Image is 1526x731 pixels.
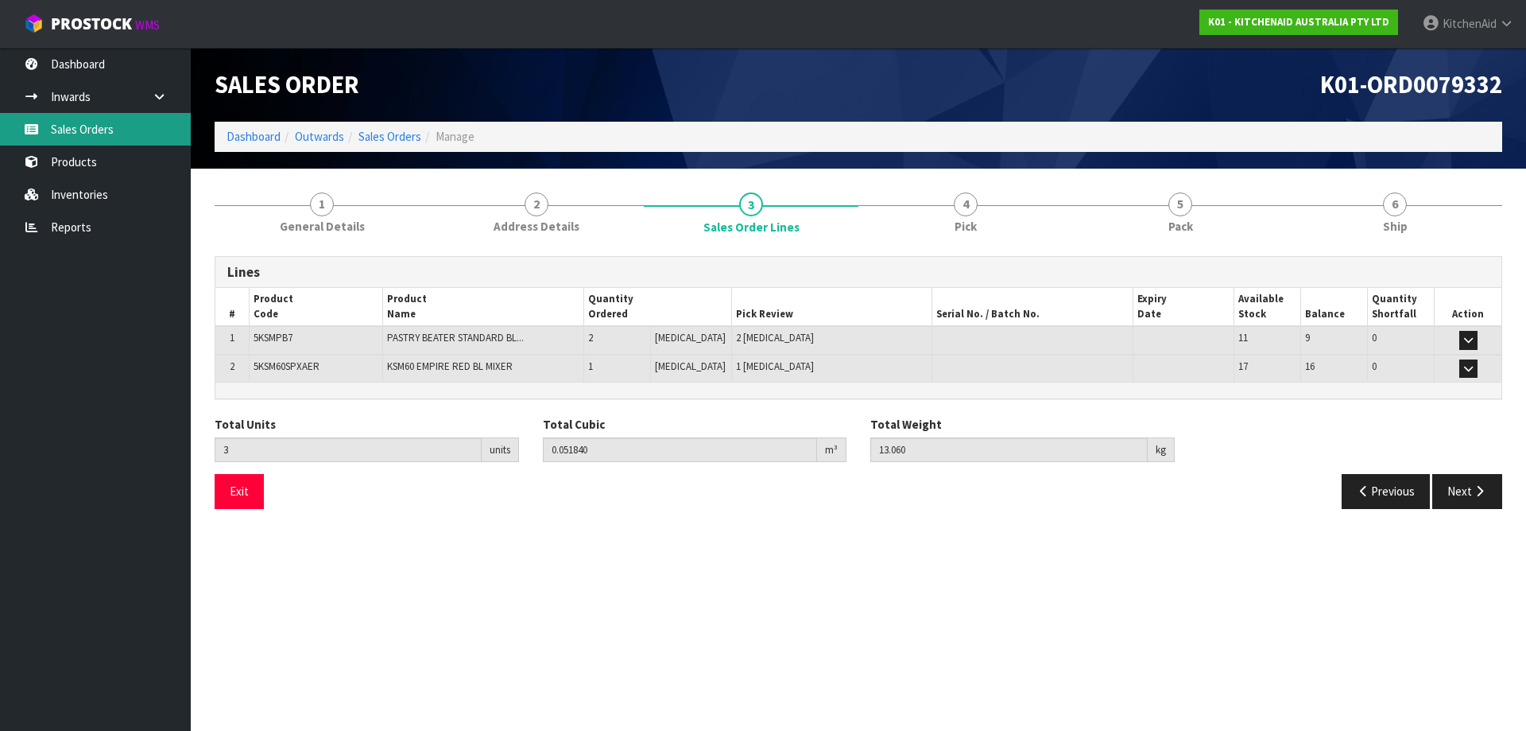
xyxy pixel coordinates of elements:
span: 3 [739,192,763,216]
th: Action [1435,288,1501,326]
span: Address Details [494,218,579,235]
input: Total Units [215,437,482,462]
th: Product Code [249,288,382,326]
div: units [482,437,519,463]
small: WMS [135,17,160,33]
h3: Lines [227,265,1489,280]
span: Pack [1168,218,1193,235]
span: General Details [280,218,365,235]
a: Sales Orders [358,129,421,144]
span: 1 [588,360,593,373]
span: [MEDICAL_DATA] [655,360,726,373]
span: Sales Order Lines [703,219,800,235]
button: Next [1432,474,1502,508]
label: Total Cubic [543,416,605,433]
th: Quantity Ordered [583,288,731,326]
span: PASTRY BEATER STANDARD BL... [387,331,524,344]
span: 2 [230,360,234,373]
input: Total Cubic [543,437,818,462]
span: K01-ORD0079332 [1320,69,1502,99]
strong: K01 - KITCHENAID AUSTRALIA PTY LTD [1208,15,1389,29]
span: 11 [1238,331,1248,344]
span: 0 [1372,331,1377,344]
span: Manage [436,129,474,144]
span: 2 [525,192,548,216]
span: 5KSMPB7 [254,331,292,344]
th: # [215,288,249,326]
button: Previous [1342,474,1431,508]
a: Outwards [295,129,344,144]
span: 6 [1383,192,1407,216]
th: Balance [1300,288,1367,326]
th: Serial No. / Batch No. [932,288,1133,326]
input: Total Weight [870,437,1148,462]
img: cube-alt.png [24,14,44,33]
span: 2 [MEDICAL_DATA] [736,331,814,344]
th: Expiry Date [1133,288,1234,326]
span: 4 [954,192,978,216]
label: Total Weight [870,416,942,433]
div: kg [1148,437,1175,463]
span: 17 [1238,360,1248,373]
span: 2 [588,331,593,344]
span: ProStock [51,14,132,34]
div: m³ [817,437,846,463]
span: Ship [1383,218,1408,235]
span: 1 [310,192,334,216]
span: 9 [1305,331,1310,344]
span: Sales Order [215,69,359,99]
span: KSM60 EMPIRE RED BL MIXER [387,360,513,373]
span: 16 [1305,360,1315,373]
th: Quantity Shortfall [1367,288,1434,326]
span: Pick [955,218,977,235]
th: Pick Review [731,288,932,326]
span: Sales Order Lines [215,244,1502,521]
span: KitchenAid [1443,16,1497,31]
label: Total Units [215,416,276,433]
a: Dashboard [227,129,281,144]
span: 0 [1372,360,1377,373]
th: Product Name [383,288,584,326]
th: Available Stock [1234,288,1300,326]
span: 5 [1168,192,1192,216]
span: [MEDICAL_DATA] [655,331,726,344]
button: Exit [215,474,264,508]
span: 1 [230,331,234,344]
span: 1 [MEDICAL_DATA] [736,360,814,373]
span: 5KSM60SPXAER [254,360,320,373]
